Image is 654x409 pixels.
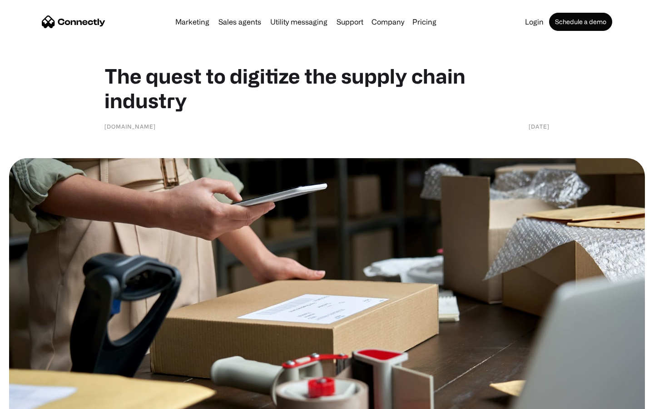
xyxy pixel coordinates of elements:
[333,18,367,25] a: Support
[9,393,54,406] aside: Language selected: English
[104,122,156,131] div: [DOMAIN_NAME]
[521,18,547,25] a: Login
[409,18,440,25] a: Pricing
[529,122,550,131] div: [DATE]
[267,18,331,25] a: Utility messaging
[215,18,265,25] a: Sales agents
[372,15,404,28] div: Company
[18,393,54,406] ul: Language list
[104,64,550,113] h1: The quest to digitize the supply chain industry
[549,13,612,31] a: Schedule a demo
[172,18,213,25] a: Marketing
